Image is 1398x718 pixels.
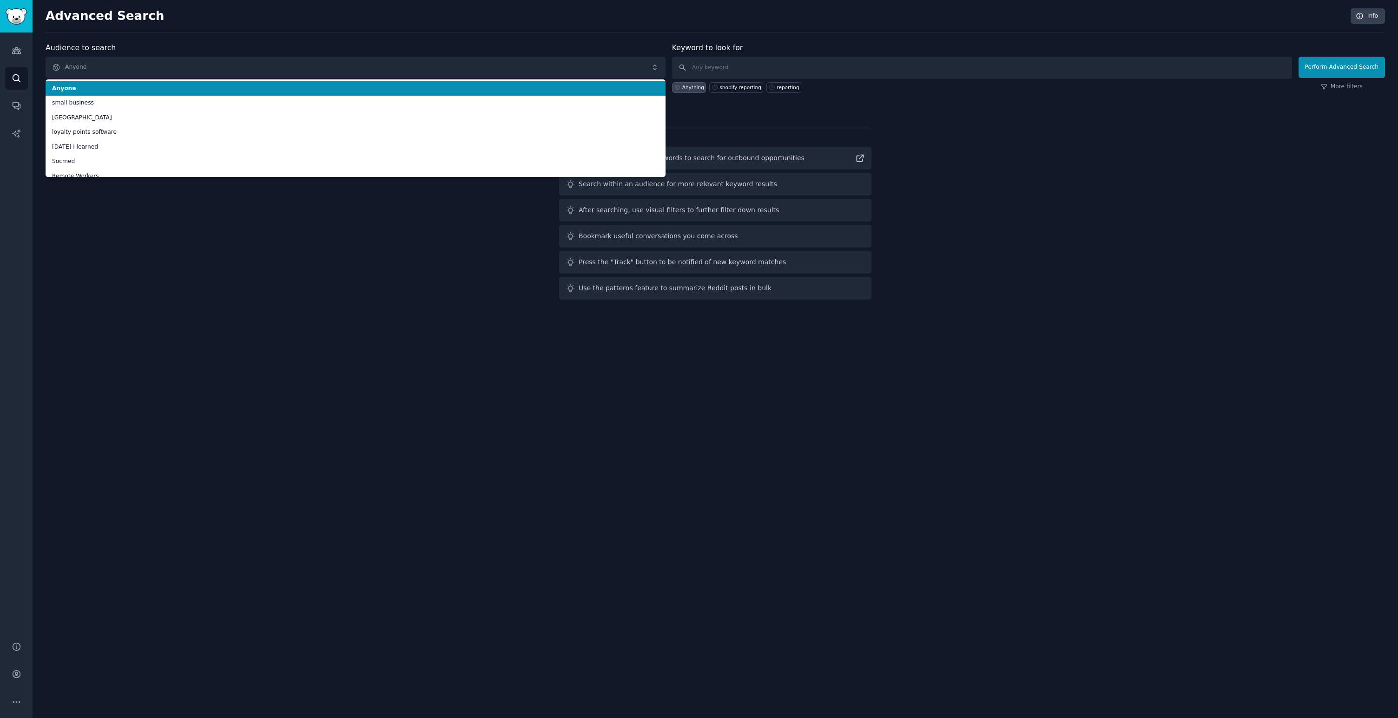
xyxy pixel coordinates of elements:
[52,114,659,122] span: [GEOGRAPHIC_DATA]
[52,128,659,137] span: loyalty points software
[682,84,704,91] div: Anything
[1321,83,1363,91] a: More filters
[52,143,659,151] span: [DATE] i learned
[52,157,659,166] span: Socmed
[1351,8,1385,24] a: Info
[52,99,659,107] span: small business
[46,57,666,78] button: Anyone
[52,85,659,93] span: Anyone
[579,283,772,293] div: Use the patterns feature to summarize Reddit posts in bulk
[1299,57,1385,78] button: Perform Advanced Search
[777,84,799,91] div: reporting
[579,231,738,241] div: Bookmark useful conversations you come across
[46,43,116,52] label: Audience to search
[719,84,761,91] div: shopify reporting
[579,205,779,215] div: After searching, use visual filters to further filter down results
[46,79,666,177] ul: Anyone
[672,43,743,52] label: Keyword to look for
[579,153,805,163] div: Read guide on helpful keywords to search for outbound opportunities
[6,8,27,25] img: GummySearch logo
[579,257,786,267] div: Press the "Track" button to be notified of new keyword matches
[579,179,777,189] div: Search within an audience for more relevant keyword results
[672,57,1292,79] input: Any keyword
[52,172,659,181] span: Remote Workers
[46,9,1345,24] h2: Advanced Search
